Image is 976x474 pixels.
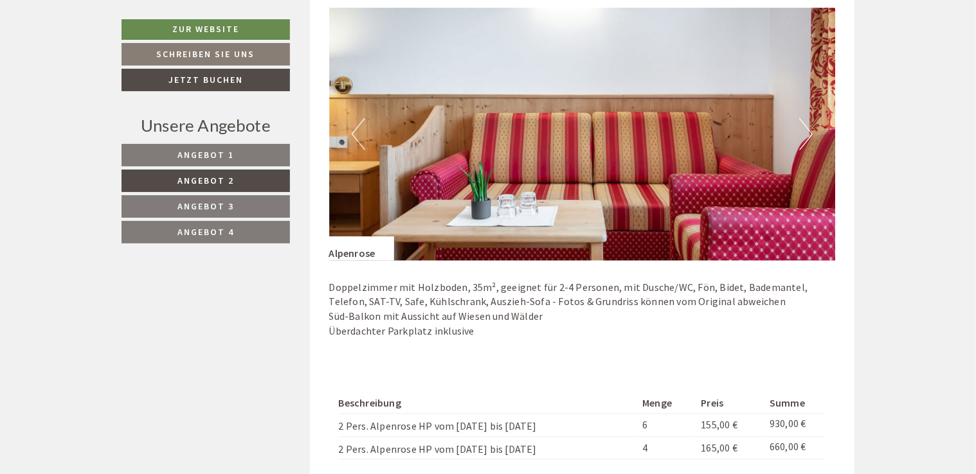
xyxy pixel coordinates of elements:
[696,394,764,414] th: Preis
[10,35,210,75] div: Guten Tag, wie können wir Ihnen helfen?
[177,200,234,212] span: Angebot 3
[20,38,204,48] div: [GEOGRAPHIC_DATA]
[429,338,507,361] button: Senden
[764,394,826,414] th: Summe
[122,43,290,66] a: Schreiben Sie uns
[701,442,737,455] span: 165,00 €
[20,63,204,72] small: 08:30
[177,175,234,186] span: Angebot 2
[799,118,813,150] button: Next
[177,226,234,238] span: Angebot 4
[764,437,826,460] td: 660,00 €
[637,414,696,437] td: 6
[339,437,638,460] td: 2 Pers. Alpenrose HP vom [DATE] bis [DATE]
[122,114,290,137] div: Unsere Angebote
[764,414,826,437] td: 930,00 €
[637,437,696,460] td: 4
[637,394,696,414] th: Menge
[701,419,737,432] span: 155,00 €
[329,8,836,261] img: image
[329,280,836,338] p: Doppelzimmer mit Holzboden, 35m², geeignet für 2-4 Personen, mit Dusche/WC, Fön, Bidet, Bademante...
[122,19,290,40] a: Zur Website
[329,236,395,261] div: Alpenrose
[339,414,638,437] td: 2 Pers. Alpenrose HP vom [DATE] bis [DATE]
[230,10,276,32] div: [DATE]
[122,69,290,91] a: Jetzt buchen
[177,149,234,161] span: Angebot 1
[352,118,365,150] button: Previous
[339,394,638,414] th: Beschreibung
